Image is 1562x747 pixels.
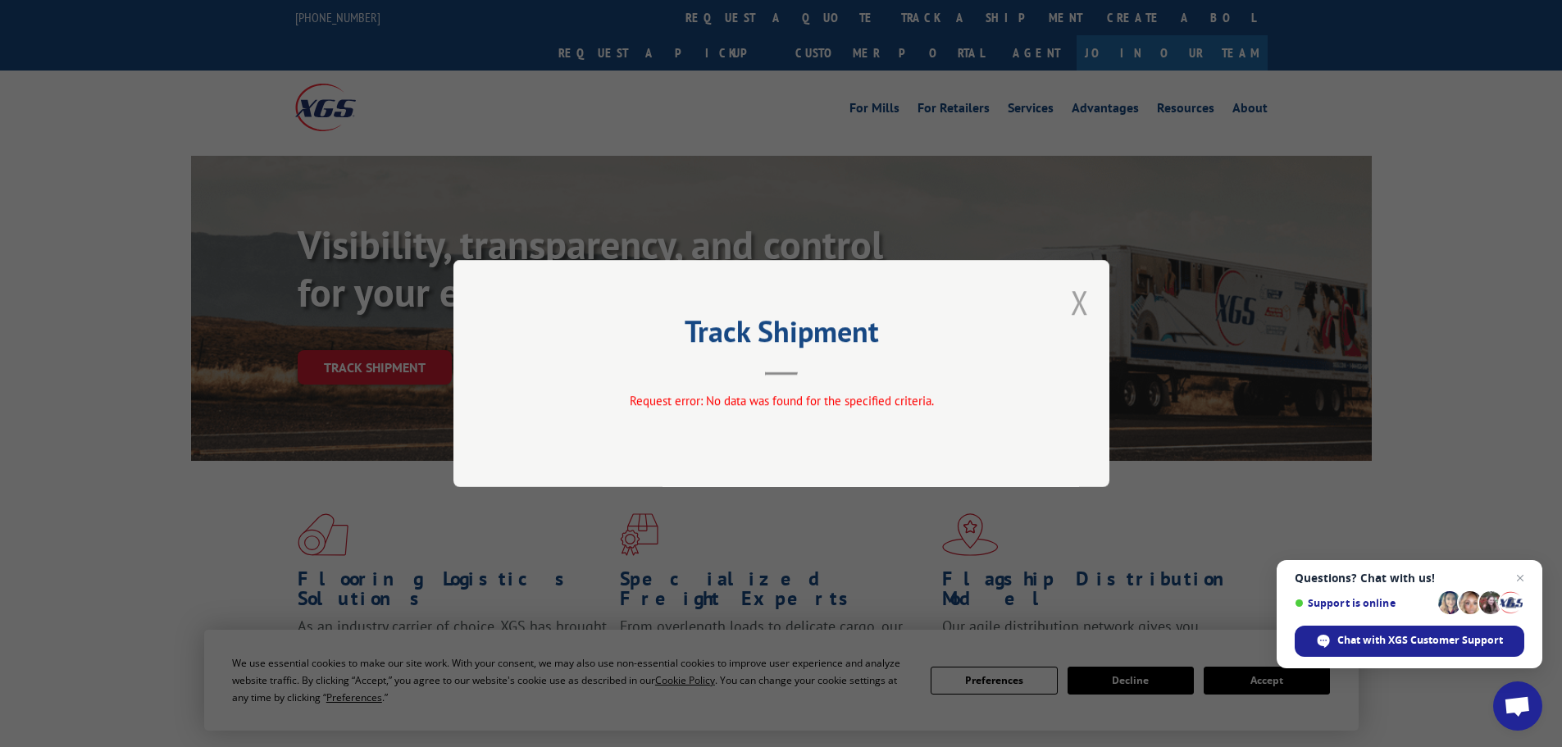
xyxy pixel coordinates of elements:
button: Close modal [1071,280,1089,324]
div: Chat with XGS Customer Support [1295,626,1524,657]
span: Request error: No data was found for the specified criteria. [629,393,933,408]
span: Support is online [1295,597,1432,609]
span: Close chat [1510,568,1530,588]
h2: Track Shipment [535,320,1027,351]
span: Chat with XGS Customer Support [1337,633,1503,648]
div: Open chat [1493,681,1542,731]
span: Questions? Chat with us! [1295,572,1524,585]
